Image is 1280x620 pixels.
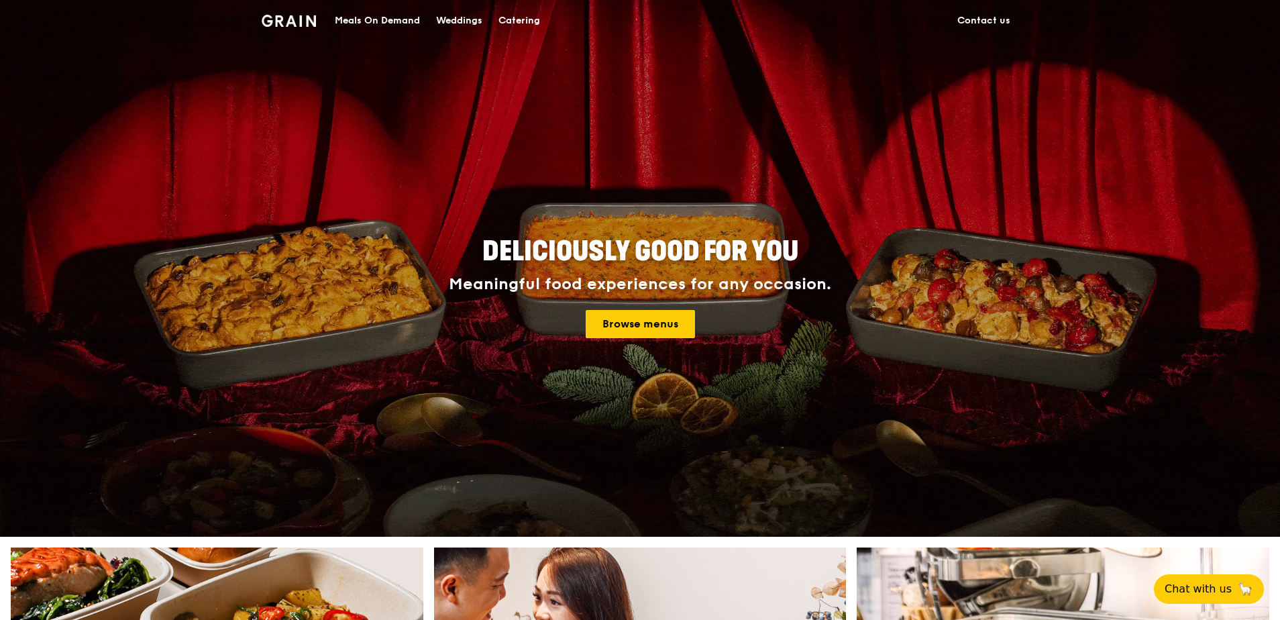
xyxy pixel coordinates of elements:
a: Weddings [428,1,490,41]
img: Grain [262,15,316,27]
span: Chat with us [1165,581,1232,597]
div: Meaningful food experiences for any occasion. [398,275,882,294]
a: Contact us [949,1,1018,41]
div: Catering [498,1,540,41]
div: Weddings [436,1,482,41]
button: Chat with us🦙 [1154,574,1264,604]
span: Deliciously good for you [482,236,798,268]
a: Catering [490,1,548,41]
a: Browse menus [586,310,695,338]
div: Meals On Demand [335,1,420,41]
span: 🦙 [1237,581,1253,597]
